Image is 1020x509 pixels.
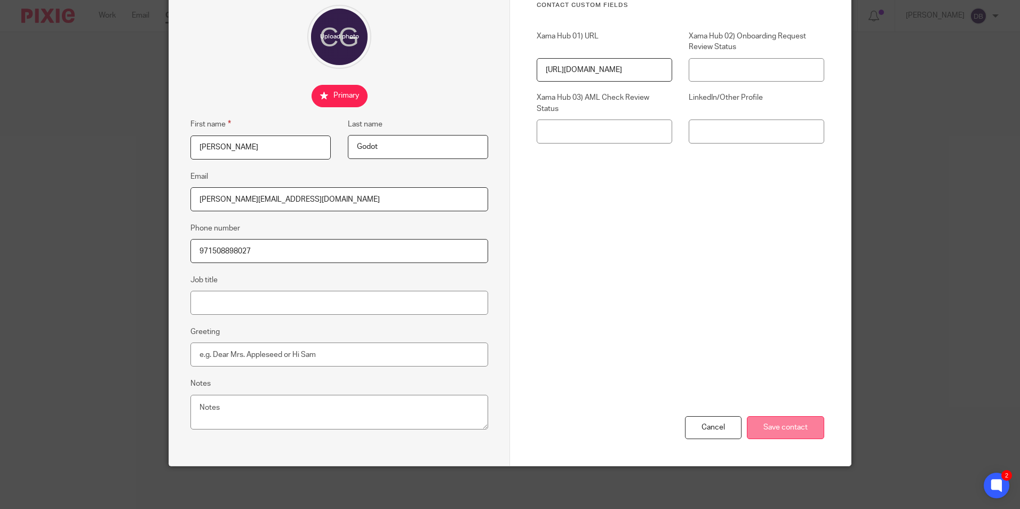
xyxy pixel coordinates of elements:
label: Greeting [190,327,220,337]
label: Notes [190,378,211,389]
label: First name [190,118,231,130]
label: Xama Hub 03) AML Check Review Status [537,92,672,114]
label: Job title [190,275,218,285]
input: e.g. Dear Mrs. Appleseed or Hi Sam [190,343,488,367]
h3: Contact Custom fields [537,1,824,10]
label: LinkedIn/Other Profile [689,92,824,114]
div: Cancel [685,416,742,439]
label: Email [190,171,208,182]
label: Xama Hub 02) Onboarding Request Review Status [689,31,824,53]
label: Phone number [190,223,240,234]
label: Xama Hub 01) URL [537,31,672,53]
label: Last name [348,119,382,130]
div: 2 [1001,470,1012,481]
input: Save contact [747,416,824,439]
